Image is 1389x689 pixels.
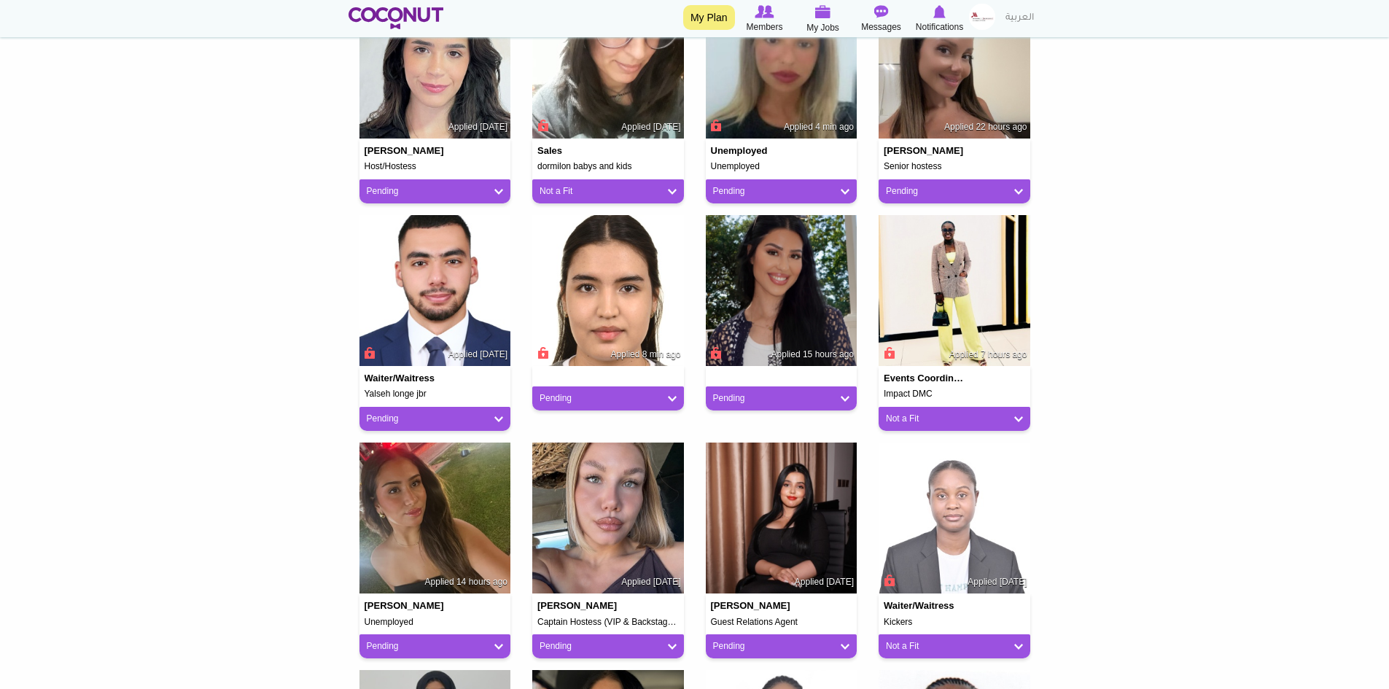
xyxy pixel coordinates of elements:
[884,146,968,156] h4: [PERSON_NAME]
[540,640,677,653] a: Pending
[359,215,511,367] img: Younes Mdiha's picture
[540,392,677,405] a: Pending
[879,215,1030,367] img: Nelly opollonelly@gmail.com's picture
[755,5,774,18] img: Browse Members
[532,443,684,594] img: Constantina Fyta's picture
[365,373,449,384] h4: Waiter/Waitress
[532,215,684,367] img: Mushtariybegim Akhunova's picture
[886,413,1023,425] a: Not a Fit
[884,162,1025,171] h5: Senior hostess
[815,5,831,18] img: My Jobs
[367,185,504,198] a: Pending
[882,573,895,588] span: Connect to Unlock the Profile
[365,162,506,171] h5: Host/Hostess
[736,4,794,34] a: Browse Members Members
[709,118,722,133] span: Connect to Unlock the Profile
[535,118,548,133] span: Connect to Unlock the Profile
[367,413,504,425] a: Pending
[349,7,444,29] img: Home
[933,5,946,18] img: Notifications
[861,20,901,34] span: Messages
[711,618,852,627] h5: Guest Relations Agent
[706,443,857,594] img: Nahid mahboubi's picture
[794,4,852,35] a: My Jobs My Jobs
[711,601,795,611] h4: [PERSON_NAME]
[998,4,1041,33] a: العربية
[535,346,548,360] span: Connect to Unlock the Profile
[537,618,679,627] h5: Captain Hostess (VIP & Backstage Section)
[537,162,679,171] h5: dormilon babys and kids
[711,162,852,171] h5: Unemployed
[537,601,622,611] h4: [PERSON_NAME]
[709,346,722,360] span: Connect to Unlock the Profile
[362,346,376,360] span: Connect to Unlock the Profile
[884,618,1025,627] h5: Kickers
[806,20,839,35] span: My Jobs
[540,185,677,198] a: Not a Fit
[365,389,506,399] h5: Yalseh longe jbr
[713,392,850,405] a: Pending
[713,640,850,653] a: Pending
[884,601,968,611] h4: Waiter/Waitress
[711,146,795,156] h4: Unemployed
[713,185,850,198] a: Pending
[874,5,889,18] img: Messages
[884,389,1025,399] h5: Impact DMC
[365,618,506,627] h5: Unemployed
[911,4,969,34] a: Notifications Notifications
[365,146,449,156] h4: [PERSON_NAME]
[365,601,449,611] h4: [PERSON_NAME]
[916,20,963,34] span: Notifications
[359,443,511,594] img: Doaa Rashid's picture
[706,215,857,367] img: Luana Cardoso's picture
[683,5,735,30] a: My Plan
[537,146,622,156] h4: Sales
[882,346,895,360] span: Connect to Unlock the Profile
[746,20,782,34] span: Members
[367,640,504,653] a: Pending
[879,443,1030,594] img: Ngassam Tankeu Ornella Grace's picture
[886,640,1023,653] a: Not a Fit
[852,4,911,34] a: Messages Messages
[884,373,968,384] h4: Events Coordinator
[886,185,1023,198] a: Pending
